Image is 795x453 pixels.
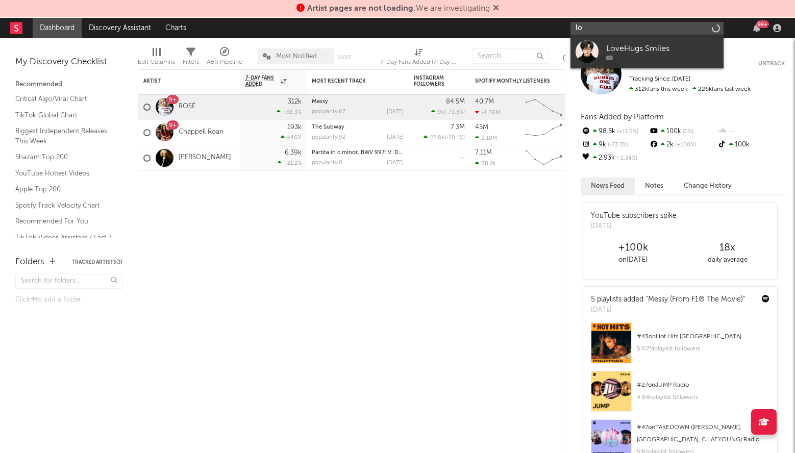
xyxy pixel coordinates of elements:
[451,124,465,131] div: 7.3M
[424,134,465,141] div: ( )
[581,138,649,152] div: 9k
[615,156,637,161] span: -2.34 %
[581,178,635,194] button: News Feed
[15,79,122,91] div: Recommended
[380,43,457,73] div: 7-Day Fans Added (7-Day Fans Added)
[475,124,488,131] div: 45M
[15,274,122,289] input: Search for folders...
[583,371,777,419] a: #27onJUMP Radio4.84kplaylist followers
[179,128,223,137] a: Chappell Roan
[756,20,769,28] div: 99 +
[245,75,278,87] span: 7-Day Fans Added
[15,93,112,105] a: Critical Algo/Viral Chart
[33,18,82,38] a: Dashboard
[637,391,769,404] div: 4.84k playlist followers
[570,22,724,35] input: Search for artists
[581,152,649,165] div: 2.93k
[521,94,567,120] svg: Chart title
[472,48,549,64] input: Search...
[431,109,465,115] div: ( )
[15,294,122,306] div: Click to add a folder.
[438,110,444,115] span: 9k
[637,331,769,343] div: # 43 on Hot Hits [GEOGRAPHIC_DATA]
[637,379,769,391] div: # 27 on JUMP Radio
[446,135,463,141] span: -20.1 %
[312,124,404,130] div: The Subway
[581,113,664,121] span: Fans Added by Platform
[591,211,677,221] div: YouTube subscribers spike
[717,138,785,152] div: 100k
[143,78,220,84] div: Artist
[287,124,302,131] div: 193k
[15,200,112,211] a: Spotify Track Velocity Chart
[586,242,680,254] div: +100k
[446,110,463,115] span: -73.3 %
[606,42,718,55] div: LoveHugs Smiles
[288,98,302,105] div: 312k
[586,254,680,266] div: on [DATE]
[583,322,777,371] a: #43onHot Hits [GEOGRAPHIC_DATA]5.07Mplaylist followers
[207,56,242,68] div: A&R Pipeline
[680,242,775,254] div: 18 x
[758,59,785,69] button: Untrack
[15,184,112,195] a: Apple Top 200
[15,110,112,121] a: TikTok Global Chart
[338,55,351,60] button: Save
[387,109,404,115] div: [DATE]
[430,135,444,141] span: 22.8k
[680,254,775,266] div: daily average
[475,109,500,116] div: -1.06M
[207,43,242,73] div: A&R Pipeline
[138,56,175,68] div: Edit Columns
[15,216,112,227] a: Recommended For You
[312,99,404,105] div: Messy
[307,5,490,13] span: : We are investigating
[475,149,492,156] div: 7.11M
[138,43,175,73] div: Edit Columns
[475,160,496,167] div: 30.2k
[649,138,716,152] div: 2k
[277,109,302,115] div: +38.3 %
[521,145,567,171] svg: Chart title
[521,120,567,145] svg: Chart title
[414,75,450,87] div: Instagram Followers
[674,178,742,194] button: Change History
[312,109,345,115] div: popularity: 67
[15,125,112,146] a: Biggest Independent Releases This Week
[591,294,745,305] div: 5 playlists added
[387,135,404,140] div: [DATE]
[591,305,745,315] div: [DATE]
[446,98,465,105] div: 84.5M
[493,5,499,13] span: Dismiss
[307,5,413,13] span: Artist pages are not loading
[179,103,195,111] a: ROSÉ
[380,56,457,68] div: 7-Day Fans Added (7-Day Fans Added)
[312,150,404,156] div: Partita in c minor, BWV 997: V. Double (of the Gigue)
[629,86,687,92] span: 312k fans this week
[629,76,690,82] span: Tracking Since: [DATE]
[312,150,452,156] a: Partita in c minor, BWV 997: V. Double (of the Gigue)
[753,24,760,32] button: 99+
[15,168,112,179] a: YouTube Hottest Videos
[637,421,769,446] div: # 47 on TAKEDOWN ([PERSON_NAME], [GEOGRAPHIC_DATA], CHAEYOUNG) Radio
[312,99,328,105] a: Messy
[183,56,199,68] div: Filters
[312,124,344,130] a: The Subway
[674,142,696,148] span: +100 %
[635,178,674,194] button: Notes
[179,154,231,162] a: [PERSON_NAME]
[570,35,724,68] a: LoveHugs Smiles
[615,129,638,135] span: +11.6 %
[312,135,345,140] div: popularity: 92
[387,160,404,166] div: [DATE]
[72,260,122,265] button: Tracked Artists(3)
[82,18,158,38] a: Discovery Assistant
[278,160,302,166] div: +21.2 %
[312,160,342,166] div: popularity: 0
[183,43,199,73] div: Filters
[629,86,751,92] span: 226k fans last week
[312,78,388,84] div: Most Recent Track
[581,125,649,138] div: 98.5k
[281,134,302,141] div: +46 %
[475,98,494,105] div: 40.7M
